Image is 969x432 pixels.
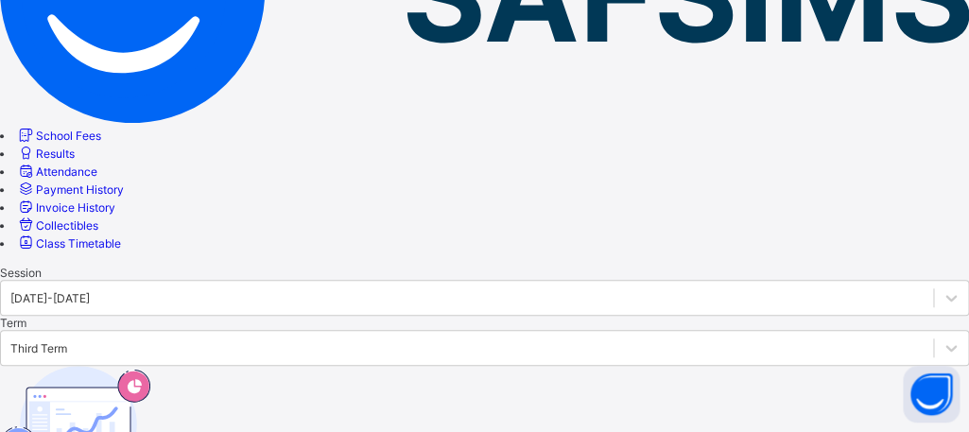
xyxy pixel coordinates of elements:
a: Payment History [16,182,124,197]
a: Class Timetable [16,236,121,251]
span: Class Timetable [36,236,121,251]
div: [DATE]-[DATE] [10,291,90,305]
span: Attendance [36,164,97,179]
div: Third Term [10,341,67,355]
a: Invoice History [16,200,115,215]
span: Invoice History [36,200,115,215]
span: Results [36,147,75,161]
span: School Fees [36,129,101,143]
span: Payment History [36,182,124,197]
span: Collectibles [36,218,98,233]
a: Collectibles [16,218,98,233]
a: School Fees [16,129,101,143]
button: Open asap [903,366,960,423]
a: Attendance [16,164,97,179]
a: Results [16,147,75,161]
